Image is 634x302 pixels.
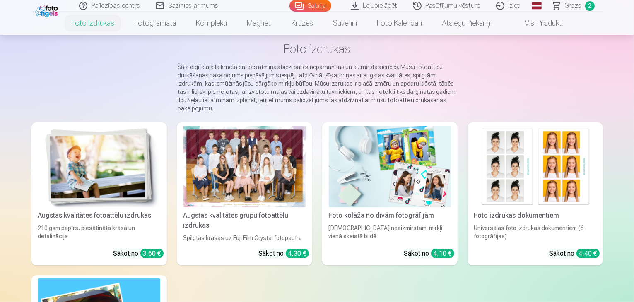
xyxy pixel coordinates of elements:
[329,126,451,207] img: Foto kolāža no divām fotogrāfijām
[259,249,309,259] div: Sākot no
[565,1,582,11] span: Grozs
[468,122,603,265] a: Foto izdrukas dokumentiemFoto izdrukas dokumentiemUniversālas foto izdrukas dokumentiem (6 fotogr...
[113,249,164,259] div: Sākot no
[124,12,186,35] a: Fotogrāmata
[35,3,60,17] img: /fa1
[323,12,367,35] a: Suvenīri
[325,211,454,221] div: Foto kolāža no divām fotogrāfijām
[61,12,124,35] a: Foto izdrukas
[325,224,454,242] div: [DEMOGRAPHIC_DATA] neaizmirstami mirkļi vienā skaistā bildē
[585,1,595,11] span: 2
[404,249,454,259] div: Sākot no
[474,126,596,207] img: Foto izdrukas dokumentiem
[322,122,458,265] a: Foto kolāža no divām fotogrāfijāmFoto kolāža no divām fotogrāfijām[DEMOGRAPHIC_DATA] neaizmirstam...
[31,122,167,265] a: Augstas kvalitātes fotoattēlu izdrukasAugstas kvalitātes fotoattēlu izdrukas210 gsm papīrs, piesā...
[501,12,573,35] a: Visi produkti
[286,249,309,258] div: 4,30 €
[186,12,237,35] a: Komplekti
[432,12,501,35] a: Atslēgu piekariņi
[282,12,323,35] a: Krūzes
[35,224,164,242] div: 210 gsm papīrs, piesātināta krāsa un detalizācija
[471,211,600,221] div: Foto izdrukas dokumentiem
[38,126,160,207] img: Augstas kvalitātes fotoattēlu izdrukas
[180,211,309,230] div: Augstas kvalitātes grupu fotoattēlu izdrukas
[178,63,456,113] p: Šajā digitālajā laikmetā dārgās atmiņas bieži paliek nepamanītas un aizmirstas ierīcēs. Mūsu foto...
[367,12,432,35] a: Foto kalendāri
[576,249,600,258] div: 4,40 €
[140,249,164,258] div: 3,60 €
[471,224,600,242] div: Universālas foto izdrukas dokumentiem (6 fotogrāfijas)
[177,122,312,265] a: Augstas kvalitātes grupu fotoattēlu izdrukasSpilgtas krāsas uz Fuji Film Crystal fotopapīraSākot ...
[550,249,600,259] div: Sākot no
[35,211,164,221] div: Augstas kvalitātes fotoattēlu izdrukas
[237,12,282,35] a: Magnēti
[38,41,596,56] h1: Foto izdrukas
[431,249,454,258] div: 4,10 €
[180,234,309,242] div: Spilgtas krāsas uz Fuji Film Crystal fotopapīra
